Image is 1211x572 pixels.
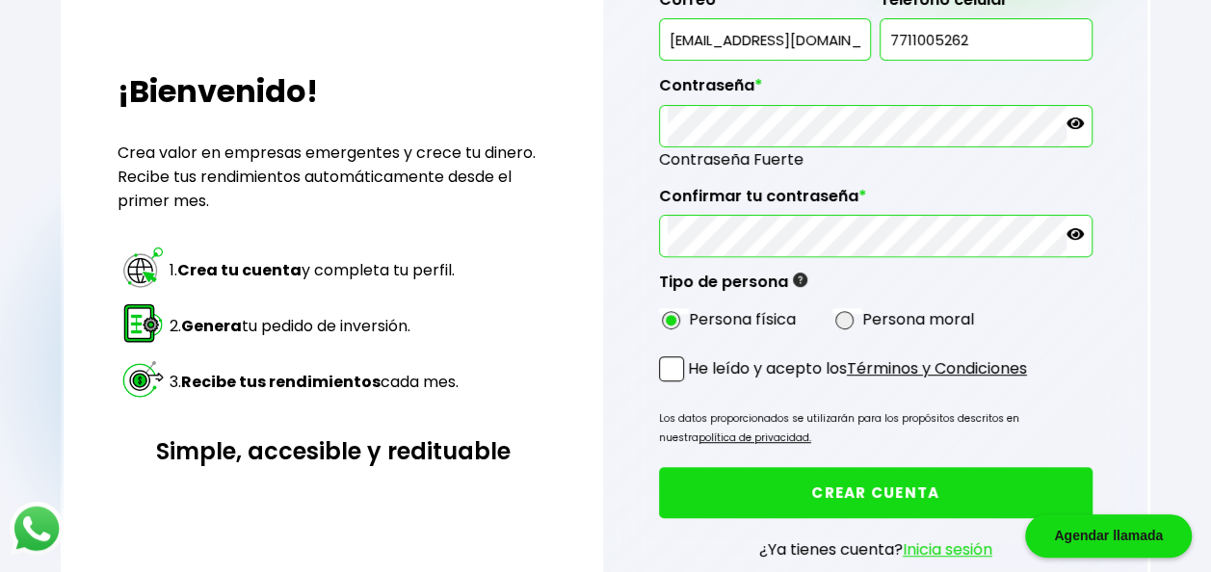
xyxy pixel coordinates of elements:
div: Agendar llamada [1025,514,1192,558]
button: CREAR CUENTA [659,467,1093,518]
input: 10 dígitos [888,19,1084,60]
img: paso 2 [120,300,166,346]
p: He leído y acepto los [688,356,1027,380]
td: 1. y completa tu perfil. [169,244,460,298]
td: 2. tu pedido de inversión. [169,299,460,353]
span: Contraseña Fuerte [659,147,1093,171]
label: Persona física [689,307,796,331]
a: política de privacidad. [698,430,811,445]
label: Confirmar tu contraseña [659,187,1093,216]
td: 3. cada mes. [169,355,460,409]
h3: Simple, accesible y redituable [118,434,549,468]
label: Persona moral [862,307,974,331]
p: Crea valor en empresas emergentes y crece tu dinero. Recibe tus rendimientos automáticamente desd... [118,141,549,213]
a: Términos y Condiciones [847,357,1027,379]
h2: ¡Bienvenido! [118,68,549,115]
p: Los datos proporcionados se utilizarán para los propósitos descritos en nuestra [659,409,1093,448]
strong: Crea tu cuenta [177,259,302,281]
strong: Genera [181,315,242,337]
label: Tipo de persona [659,273,807,301]
input: inversionista@gmail.com [668,19,863,60]
img: paso 3 [120,356,166,402]
img: logos_whatsapp-icon.242b2217.svg [10,502,64,556]
label: Contraseña [659,76,1093,105]
img: paso 1 [120,245,166,290]
p: ¿Ya tienes cuenta? [759,537,992,561]
a: Inicia sesión [903,538,992,560]
strong: Recibe tus rendimientos [181,371,381,393]
img: gfR76cHglkPwleuBLjWdxeZVvX9Wp6JBDmjRYY8JYDQn16A2ICN00zLTgIroGa6qie5tIuWH7V3AapTKqzv+oMZsGfMUqL5JM... [793,273,807,287]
